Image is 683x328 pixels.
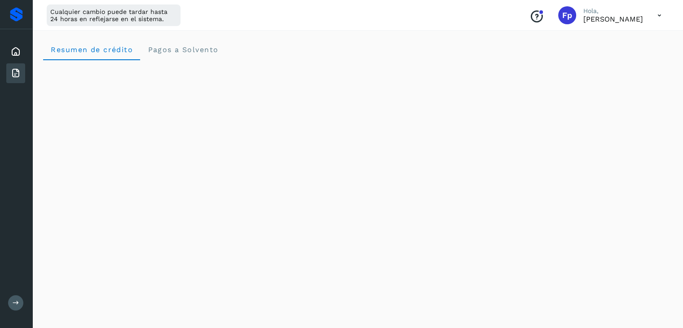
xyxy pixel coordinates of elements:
[147,45,218,54] span: Pagos a Solvento
[6,63,25,83] div: Facturas
[583,7,643,15] p: Hola,
[6,42,25,62] div: Inicio
[583,15,643,23] p: Francisco placido Cantu
[50,45,133,54] span: Resumen de crédito
[47,4,181,26] div: Cualquier cambio puede tardar hasta 24 horas en reflejarse en el sistema.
